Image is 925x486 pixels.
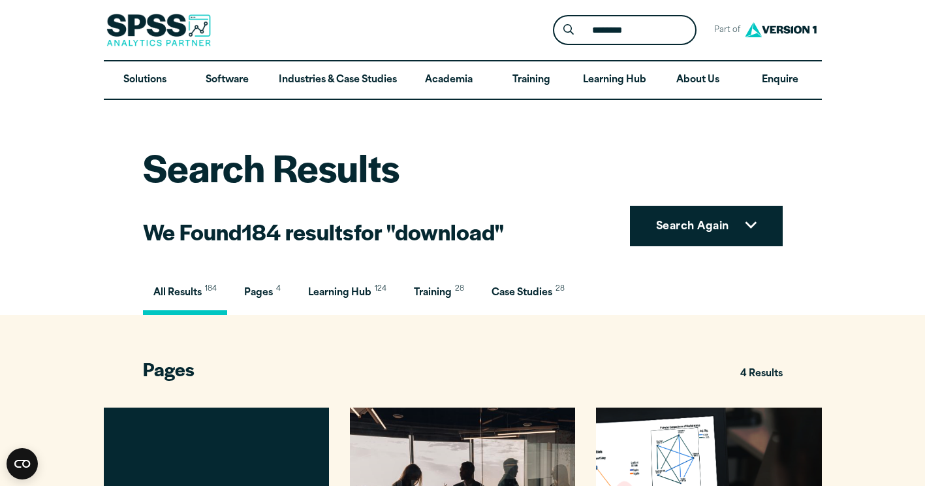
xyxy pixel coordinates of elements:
img: Version1 Logo [742,18,820,42]
a: Solutions [104,61,186,99]
nav: Desktop version of site main menu [104,61,822,99]
button: Search magnifying glass icon [556,18,580,42]
a: Training [490,61,572,99]
svg: Search magnifying glass icon [563,24,574,35]
form: Site Header Search Form [553,15,697,46]
a: Academia [407,61,490,99]
span: 4 Results [740,362,783,387]
h1: Search Results [143,142,504,193]
span: Pages [244,288,273,298]
img: SPSS Analytics Partner [106,14,211,46]
span: Training [414,288,452,298]
h2: We Found for "download" [143,217,504,246]
a: Enquire [739,61,821,99]
button: Search Again [630,206,783,246]
button: Open CMP widget [7,448,38,479]
a: Software [186,61,268,99]
a: Industries & Case Studies [268,61,407,99]
span: Pages [143,357,195,381]
span: Part of [707,21,742,40]
strong: 184 results [242,216,354,247]
a: Learning Hub [572,61,657,99]
a: About Us [657,61,739,99]
span: Case Studies [492,288,552,298]
span: Learning Hub [308,288,371,298]
span: All Results [153,288,202,298]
